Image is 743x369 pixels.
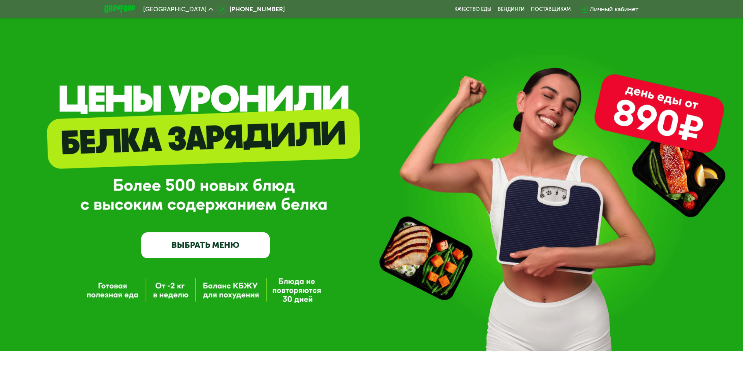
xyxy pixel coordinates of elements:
span: [GEOGRAPHIC_DATA] [143,6,207,12]
a: ВЫБРАТЬ МЕНЮ [141,232,270,258]
a: Качество еды [454,6,491,12]
div: Личный кабинет [590,5,639,14]
a: Вендинги [498,6,525,12]
div: поставщикам [531,6,571,12]
a: [PHONE_NUMBER] [217,5,285,14]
